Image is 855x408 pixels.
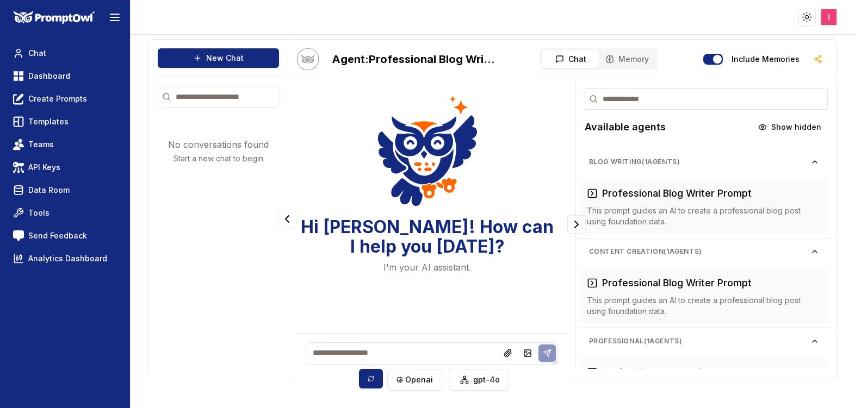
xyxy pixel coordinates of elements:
[9,203,121,223] a: Tools
[278,210,296,228] button: Collapse panel
[28,71,70,81] span: Dashboard
[168,138,269,151] p: No conversations found
[587,205,821,227] p: This prompt guides an AI to create a professional blog post using foundation data.
[473,374,500,385] span: gpt-4o
[589,337,810,346] span: professional ( 1 agents)
[771,122,821,133] span: Show hidden
[28,48,46,59] span: Chat
[9,66,121,86] a: Dashboard
[9,180,121,200] a: Data Room
[618,54,649,65] span: Memory
[13,230,24,241] img: feedback
[9,43,121,63] a: Chat
[387,369,442,391] button: openai
[602,186,752,201] h3: Professional Blog Writer Prompt
[14,11,95,24] img: PromptOwl
[580,332,828,350] button: professional(1agents)
[602,365,752,380] h3: Professional Blog Writer Prompt
[821,9,837,25] img: ACg8ocLcalYY8KTZ0qfGg_JirqB37-qlWKk654G7IdWEKZx1cb7MQQ=s96-c
[28,93,87,104] span: Create Prompts
[602,275,752,291] h3: Professional Blog Writer Prompt
[732,55,800,63] label: Include memories in the messages below
[297,217,557,256] h3: Hi [PERSON_NAME]! How can I help you [DATE]?
[174,153,263,164] p: Start a new chat to begin
[28,208,49,218] span: Tools
[9,112,121,131] a: Templates
[9,135,121,154] a: Teams
[585,120,666,135] h2: Available agents
[332,52,495,67] h2: Professional Blog Writer Prompt
[158,48,279,68] button: New Chat
[9,158,121,177] a: API Keys
[567,215,586,234] button: Collapse panel
[383,261,471,274] p: I'm your AI assistant.
[28,230,87,241] span: Send Feedback
[28,116,69,127] span: Templates
[9,249,121,268] a: Analytics Dashboard
[297,48,319,70] button: Talk with Hootie
[589,247,810,256] span: content creation ( 1 agents)
[568,54,586,65] span: Chat
[580,243,828,260] button: content creation(1agents)
[28,162,60,173] span: API Keys
[28,253,107,264] span: Analytics Dashboard
[589,158,810,166] span: blog writing ( 1 agents)
[752,118,828,136] button: Show hidden
[405,374,433,385] span: openai
[9,226,121,246] a: Send Feedback
[28,185,70,196] span: Data Room
[297,48,319,70] img: Bot
[580,153,828,171] button: blog writing(1agents)
[449,369,509,391] button: gpt-4o
[587,295,821,317] p: This prompt guides an AI to create a professional blog post using foundation data.
[703,54,723,65] button: Include memories in the messages below
[28,139,54,150] span: Teams
[359,369,383,388] button: Sync model selection with the edit page
[9,89,121,109] a: Create Prompts
[377,93,478,209] img: Welcome Owl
